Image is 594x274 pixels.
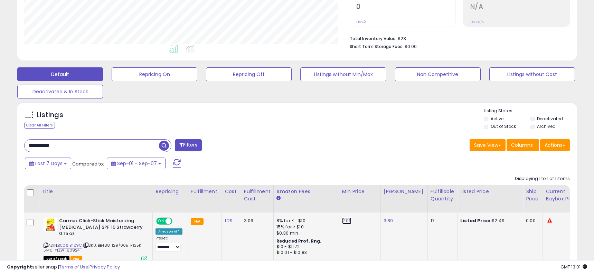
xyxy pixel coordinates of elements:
h2: N/A [470,3,569,12]
button: Listings without Cost [489,67,575,81]
div: 15% for > $10 [276,224,334,230]
a: Privacy Policy [89,264,120,270]
h2: 0 [356,3,455,12]
div: 3.06 [244,218,268,224]
a: 2.09 [342,217,352,224]
b: Carmex Click-Stick Moisturizing [MEDICAL_DATA] SPF 15 Strawberry 0.15 oz [59,218,143,239]
button: Deactivated & In Stock [17,85,103,98]
small: Prev: N/A [470,20,484,24]
span: $0.00 [405,43,417,50]
div: Amazon AI * [155,228,182,235]
span: Compared to: [72,161,104,167]
li: $23 [350,34,565,42]
b: Listed Price: [460,217,492,224]
div: Listed Price [460,188,520,195]
div: $10 - $11.72 [276,244,334,250]
span: Sep-01 - Sep-07 [117,160,157,167]
small: Amazon Fees. [276,195,281,201]
div: Min Price [342,188,378,195]
a: B006IB4Z9C [58,243,82,248]
label: Deactivated [537,116,563,122]
div: Title [42,188,150,195]
button: Save View [470,139,506,151]
label: Active [491,116,503,122]
b: Reduced Prof. Rng. [276,238,322,244]
div: Current Buybox Price [546,188,581,202]
div: Fulfillment Cost [244,188,271,202]
button: Non Competitive [395,67,481,81]
div: Repricing [155,188,185,195]
button: Listings without Min/Max [300,67,386,81]
div: Clear All Filters [24,122,55,129]
small: FBA [191,218,204,225]
div: Cost [225,188,238,195]
h5: Listings [37,110,63,120]
div: Fulfillment [191,188,219,195]
button: Repricing Off [206,67,292,81]
small: Prev: 0 [356,20,366,24]
span: ON [157,218,166,224]
button: Columns [507,139,539,151]
div: $0.30 min [276,230,334,236]
div: Preset: [155,236,182,252]
button: Actions [540,139,570,151]
span: OFF [171,218,182,224]
button: Sep-01 - Sep-07 [107,158,166,169]
div: $2.49 [460,218,518,224]
div: Amazon Fees [276,188,336,195]
label: Out of Stock [491,123,516,129]
div: seller snap | | [7,264,120,271]
label: Archived [537,123,556,129]
span: 2025-09-16 13:01 GMT [560,264,587,270]
div: 17 [431,218,452,224]
div: Fulfillable Quantity [431,188,454,202]
div: ASIN: [44,218,147,261]
button: Default [17,67,103,81]
b: Short Term Storage Fees: [350,44,404,49]
div: Ship Price [526,188,540,202]
a: 3.89 [384,217,393,224]
span: | SKU: BB488-129/005-R125K-L440-YLLW-80924 [44,243,143,253]
span: Last 7 Days [35,160,63,167]
div: 0.00 [526,218,537,224]
b: Total Inventory Value: [350,36,397,41]
button: Last 7 Days [25,158,71,169]
strong: Copyright [7,264,32,270]
a: 1.29 [225,217,233,224]
div: $10.01 - $10.83 [276,250,334,256]
span: Columns [511,142,533,149]
button: Repricing On [112,67,197,81]
a: Terms of Use [59,264,88,270]
p: Listing States: [484,108,577,114]
div: [PERSON_NAME] [384,188,425,195]
img: 41amQ+4xOqL._SL40_.jpg [44,218,57,232]
div: Displaying 1 to 1 of 1 items [515,176,570,182]
div: 8% for <= $10 [276,218,334,224]
button: Filters [175,139,202,151]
